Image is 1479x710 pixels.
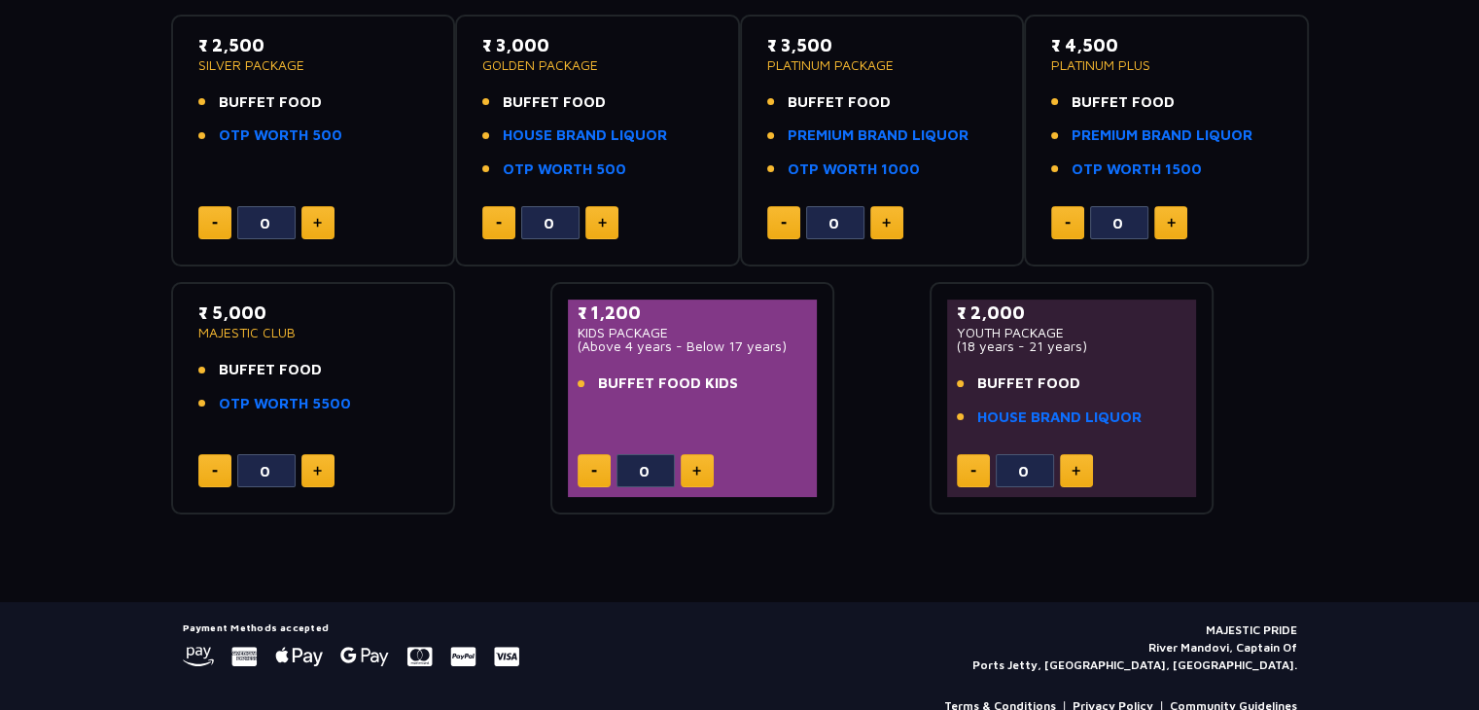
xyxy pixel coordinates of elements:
span: BUFFET FOOD [219,359,322,381]
img: minus [496,222,502,225]
p: ₹ 3,500 [767,32,998,58]
p: ₹ 4,500 [1051,32,1282,58]
img: plus [882,218,891,228]
span: BUFFET FOOD [503,91,606,114]
p: ₹ 2,500 [198,32,429,58]
a: OTP WORTH 1000 [788,159,920,181]
img: minus [1065,222,1071,225]
img: minus [212,222,218,225]
p: PLATINUM PACKAGE [767,58,998,72]
p: (18 years - 21 years) [957,339,1187,353]
img: plus [1167,218,1176,228]
p: YOUTH PACKAGE [957,326,1187,339]
p: ₹ 3,000 [482,32,713,58]
span: BUFFET FOOD [788,91,891,114]
p: KIDS PACKAGE [578,326,808,339]
a: OTP WORTH 500 [503,159,626,181]
img: plus [313,218,322,228]
a: OTP WORTH 500 [219,124,342,147]
img: plus [692,466,701,476]
img: minus [781,222,787,225]
p: GOLDEN PACKAGE [482,58,713,72]
p: PLATINUM PLUS [1051,58,1282,72]
span: BUFFET FOOD [1072,91,1175,114]
p: MAJESTIC PRIDE River Mandovi, Captain Of Ports Jetty, [GEOGRAPHIC_DATA], [GEOGRAPHIC_DATA]. [972,621,1297,674]
img: minus [970,470,976,473]
span: BUFFET FOOD [219,91,322,114]
a: HOUSE BRAND LIQUOR [503,124,667,147]
p: SILVER PACKAGE [198,58,429,72]
img: minus [591,470,597,473]
h5: Payment Methods accepted [183,621,519,633]
img: plus [1072,466,1080,476]
a: OTP WORTH 5500 [219,393,351,415]
a: OTP WORTH 1500 [1072,159,1202,181]
img: minus [212,470,218,473]
span: BUFFET FOOD KIDS [598,373,738,395]
p: MAJESTIC CLUB [198,326,429,339]
span: BUFFET FOOD [977,373,1080,395]
p: (Above 4 years - Below 17 years) [578,339,808,353]
p: ₹ 5,000 [198,300,429,326]
a: PREMIUM BRAND LIQUOR [788,124,968,147]
a: HOUSE BRAND LIQUOR [977,407,1142,429]
p: ₹ 2,000 [957,300,1187,326]
a: PREMIUM BRAND LIQUOR [1072,124,1252,147]
img: plus [598,218,607,228]
img: plus [313,466,322,476]
p: ₹ 1,200 [578,300,808,326]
